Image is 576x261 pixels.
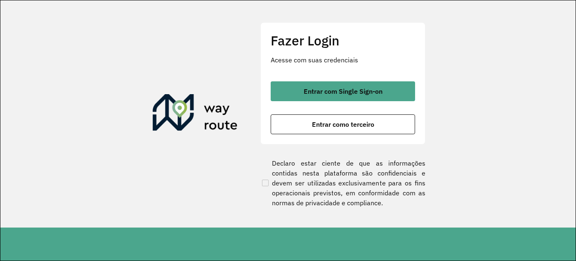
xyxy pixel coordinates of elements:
p: Acesse com suas credenciais [271,55,415,65]
img: Roteirizador AmbevTech [153,94,238,134]
h2: Fazer Login [271,33,415,48]
button: button [271,114,415,134]
button: button [271,81,415,101]
label: Declaro estar ciente de que as informações contidas nesta plataforma são confidenciais e devem se... [260,158,425,208]
span: Entrar com Single Sign-on [304,88,382,95]
span: Entrar como terceiro [312,121,374,128]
